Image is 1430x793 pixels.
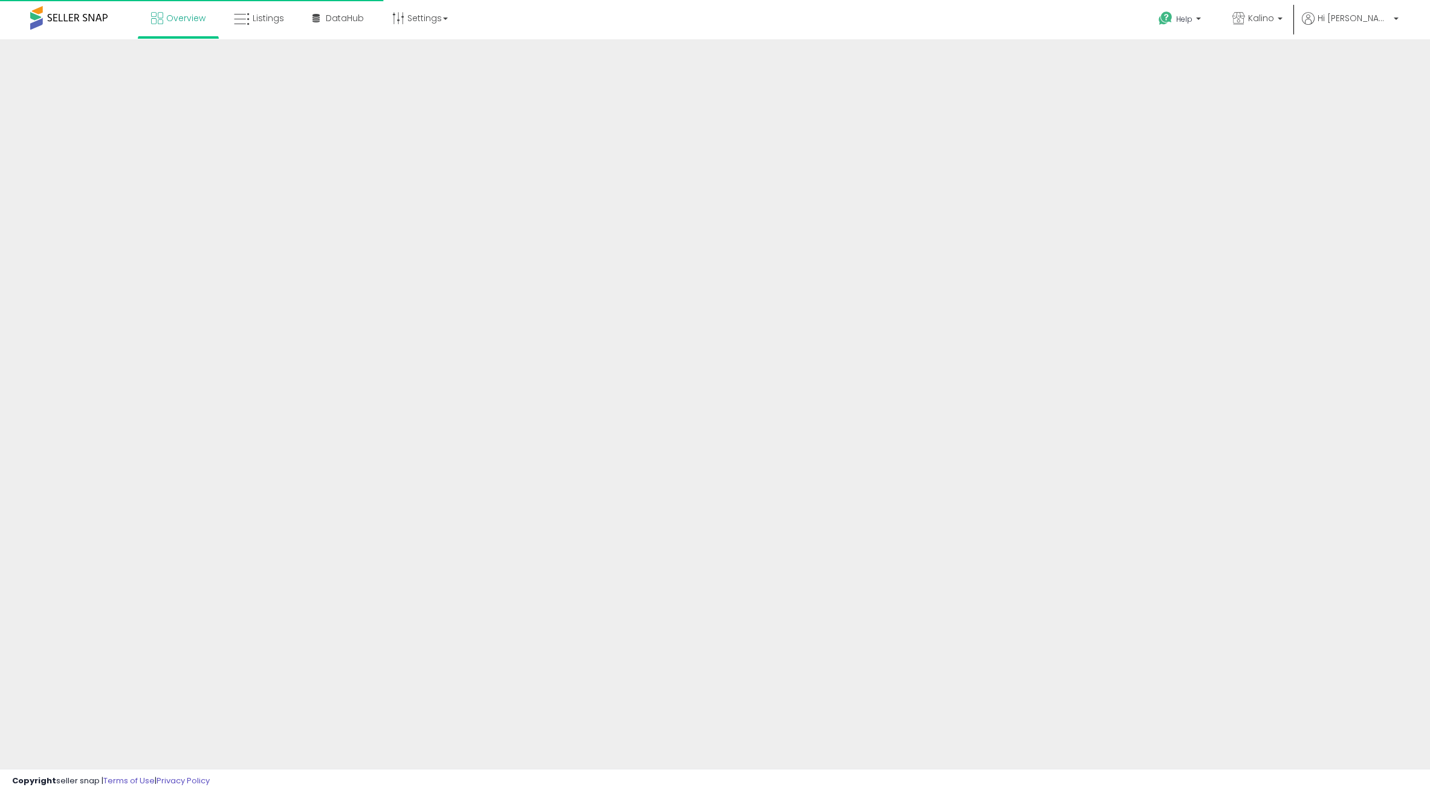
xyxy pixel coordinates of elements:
span: DataHub [326,12,364,24]
i: Get Help [1158,11,1173,26]
a: Hi [PERSON_NAME] [1302,12,1399,39]
span: Hi [PERSON_NAME] [1318,12,1390,24]
span: Listings [253,12,284,24]
span: Kalino [1248,12,1274,24]
span: Overview [166,12,205,24]
span: Help [1176,14,1192,24]
a: Help [1149,2,1213,39]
